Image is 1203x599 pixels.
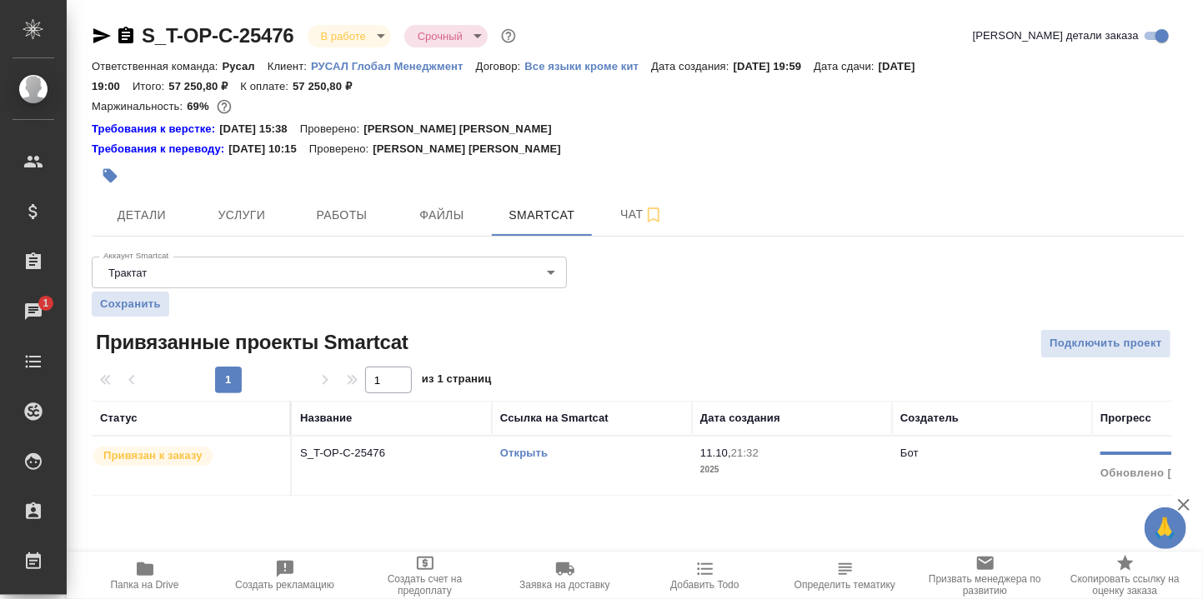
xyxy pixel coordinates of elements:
button: Доп статусы указывают на важность/срочность заказа [498,25,519,47]
p: 2025 [700,462,884,478]
p: S_T-OP-C-25476 [300,445,484,462]
span: [PERSON_NAME] детали заказа [973,27,1139,44]
div: Название [300,410,352,427]
span: 1 [33,295,58,312]
button: В работе [316,29,371,43]
button: Добавить тэг [92,157,128,194]
div: Нажми, чтобы открыть папку с инструкцией [92,121,219,137]
span: Услуги [202,205,282,226]
div: В работе [404,25,488,47]
p: [DATE] 10:15 [228,141,309,157]
p: 69% [187,100,213,112]
p: Ответственная команда: [92,60,223,72]
span: Работы [302,205,382,226]
p: 57 250,80 ₽ [293,80,364,92]
span: из 1 страниц [422,369,492,393]
div: Дата создания [700,410,780,427]
a: Требования к переводу: [92,141,228,157]
a: РУСАЛ Глобал Менеджмент [311,58,476,72]
span: Сохранить [100,296,161,312]
p: Все языки кроме кит [524,60,651,72]
span: 🙏 [1151,511,1180,546]
div: Трактат [92,257,567,288]
p: [PERSON_NAME] [PERSON_NAME] [363,121,564,137]
p: [DATE] 15:38 [219,121,300,137]
div: В работе [308,25,391,47]
button: 🙏 [1145,507,1186,549]
span: Smartcat [502,205,582,226]
svg: Подписаться [644,205,664,225]
span: Чат [602,204,682,225]
button: Подключить проект [1040,329,1171,358]
a: S_T-OP-C-25476 [142,24,294,47]
p: Договор: [476,60,525,72]
span: Привязанные проекты Smartcat [92,329,409,356]
p: [DATE] 19:59 [734,60,815,72]
p: РУСАЛ Глобал Менеджмент [311,60,476,72]
div: Прогресс [1100,410,1151,427]
p: Дата сдачи: [814,60,878,72]
p: Дата создания: [651,60,733,72]
p: 57 250,80 ₽ [168,80,240,92]
p: 11.10, [700,447,731,459]
p: Проверено: [309,141,373,157]
button: 14560.00 RUB; [213,96,235,117]
div: Создатель [900,410,959,427]
button: Скопировать ссылку для ЯМессенджера [92,26,112,46]
p: Привязан к заказу [103,447,203,464]
p: 21:32 [731,447,759,459]
p: Итого: [133,80,168,92]
button: Срочный [413,29,468,43]
span: Детали [102,205,182,226]
div: Нажми, чтобы открыть папку с инструкцией [92,141,228,157]
button: Скопировать ссылку [116,26,136,46]
p: К оплате: [240,80,293,92]
p: Бот [900,447,919,459]
p: Маржинальность: [92,100,187,112]
p: Клиент: [268,60,311,72]
div: Ссылка на Smartcat [500,410,609,427]
a: 1 [4,291,63,332]
a: Открыть [500,447,548,459]
span: Файлы [402,205,482,226]
p: Проверено: [300,121,364,137]
span: Подключить проект [1050,334,1162,353]
p: [PERSON_NAME] [PERSON_NAME] [373,141,574,157]
p: Русал [223,60,268,72]
a: Все языки кроме кит [524,58,651,72]
button: Сохранить [92,292,169,317]
button: Трактат [103,266,152,280]
a: Требования к верстке: [92,121,219,137]
div: Статус [100,410,138,427]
